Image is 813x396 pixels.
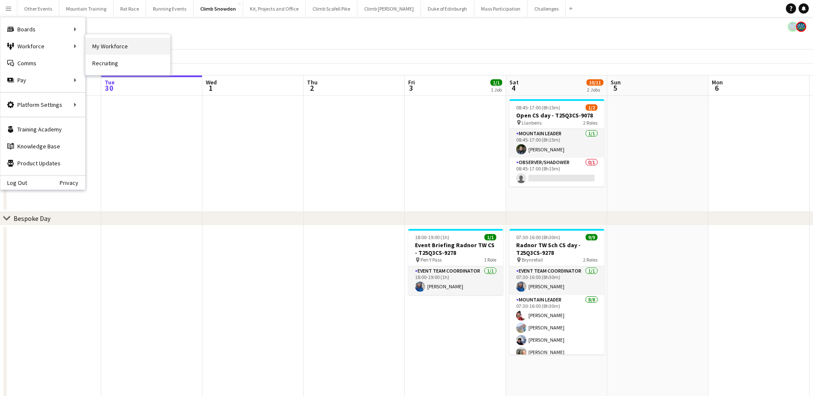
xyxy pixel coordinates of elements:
div: Boards [0,21,85,38]
span: Llanberis [522,120,542,126]
span: 18:00-19:00 (1h) [415,234,449,240]
span: 1/1 [490,79,502,86]
span: 10/11 [586,79,603,86]
app-card-role: Mountain Leader1/108:45-17:00 (8h15m)[PERSON_NAME] [509,129,604,158]
button: Challenges [528,0,566,17]
span: Wed [206,78,217,86]
button: Mountain Training [59,0,113,17]
span: Pen Y Pass [420,257,442,263]
button: Running Events [146,0,194,17]
span: 9/9 [586,234,597,240]
div: 2 Jobs [587,86,603,93]
button: Rat Race [113,0,146,17]
button: Other Events [17,0,59,17]
span: Brynrefail [522,257,543,263]
a: Log Out [0,179,27,186]
span: 07:30-16:00 (8h30m) [516,234,560,240]
span: 2 Roles [583,257,597,263]
span: 6 [711,83,723,93]
h3: Open CS day - T25Q3CS-9078 [509,112,604,119]
a: Training Academy [0,121,85,138]
span: 2 [306,83,318,93]
span: Tue [105,78,115,86]
app-job-card: 07:30-16:00 (8h30m)9/9Radnor TW Sch CS day - T25Q3CS-9278 Brynrefail2 RolesEvent Team Coordinator... [509,229,604,354]
app-job-card: 18:00-19:00 (1h)1/1Event Briefing Radnor TW CS - T25Q3CS-9278 Pen Y Pass1 RoleEvent Team Coordina... [408,229,503,295]
app-card-role: Observer/Shadower0/108:45-17:00 (8h15m) [509,158,604,187]
a: Recruiting [86,55,170,72]
div: Workforce [0,38,85,55]
button: Duke of Edinburgh [421,0,474,17]
h3: Radnor TW Sch CS day - T25Q3CS-9278 [509,241,604,257]
app-card-role: Event Team Coordinator1/118:00-19:00 (1h)[PERSON_NAME] [408,266,503,295]
span: 1 Role [484,257,496,263]
span: 1 [205,83,217,93]
span: Sat [509,78,519,86]
span: 30 [103,83,115,93]
div: Platform Settings [0,96,85,113]
div: Bespoke Day [14,214,50,223]
button: Kit, Projects and Office [243,0,306,17]
span: Mon [712,78,723,86]
div: Pay [0,72,85,89]
h3: Event Briefing Radnor TW CS - T25Q3CS-9278 [408,241,503,257]
a: Product Updates [0,155,85,172]
span: 08:45-17:00 (8h15m) [516,104,560,111]
a: Comms [0,55,85,72]
button: Climb Snowdon [194,0,243,17]
button: Mass Participation [474,0,528,17]
span: Thu [307,78,318,86]
a: Privacy [60,179,85,186]
span: 5 [609,83,621,93]
app-user-avatar: Staff RAW Adventures [796,22,806,32]
app-user-avatar: Staff RAW Adventures [788,22,798,32]
span: 3 [407,83,415,93]
app-card-role: Event Team Coordinator1/107:30-16:00 (8h30m)[PERSON_NAME] [509,266,604,295]
span: 2 Roles [583,120,597,126]
app-job-card: 08:45-17:00 (8h15m)1/2Open CS day - T25Q3CS-9078 Llanberis2 RolesMountain Leader1/108:45-17:00 (8... [509,99,604,187]
div: 1 Job [491,86,502,93]
span: Sun [611,78,621,86]
button: Climb [PERSON_NAME] [357,0,421,17]
span: Fri [408,78,415,86]
a: My Workforce [86,38,170,55]
button: Climb Scafell Pike [306,0,357,17]
a: Knowledge Base [0,138,85,155]
span: 1/1 [484,234,496,240]
span: 4 [508,83,519,93]
span: 1/2 [586,104,597,111]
